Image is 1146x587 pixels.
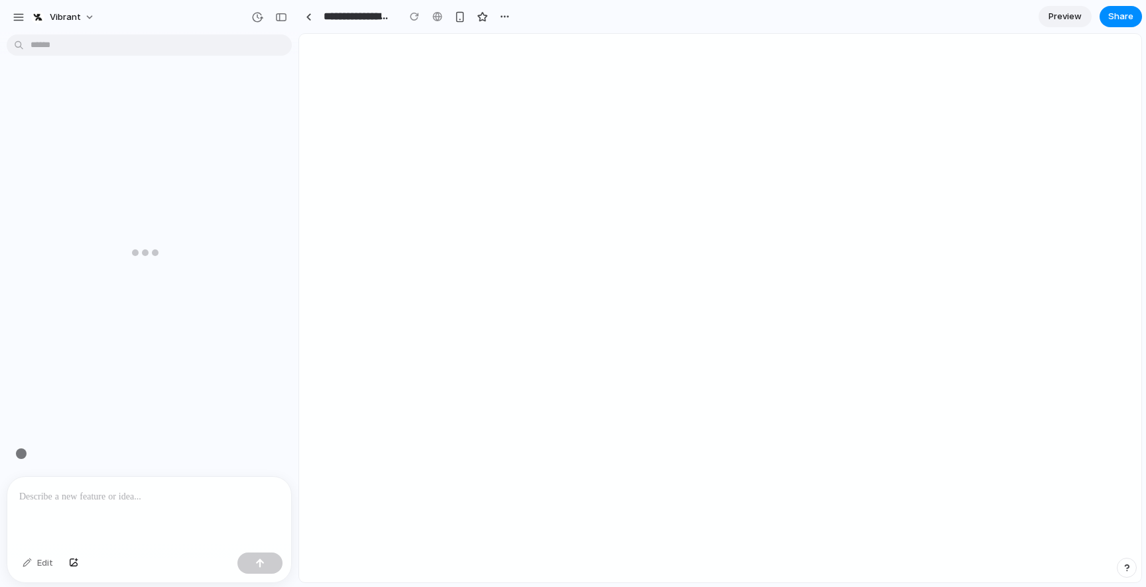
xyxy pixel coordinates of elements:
span: Vibrant [50,11,81,24]
span: Preview [1049,10,1082,23]
span: Share [1108,10,1133,23]
a: Preview [1039,6,1092,27]
button: Share [1100,6,1142,27]
button: Vibrant [26,7,101,28]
